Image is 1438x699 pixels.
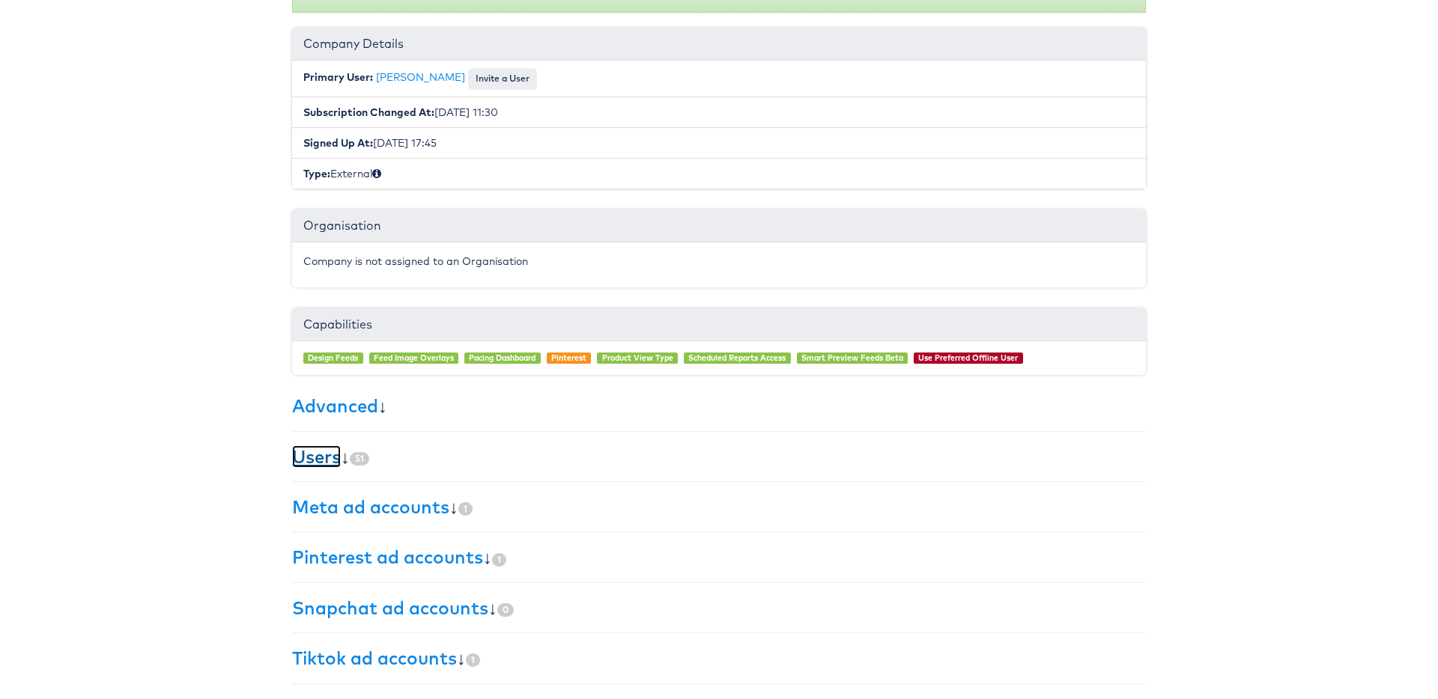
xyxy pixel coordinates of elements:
a: Users [292,445,341,468]
span: Internal (staff) or External (client) [372,167,381,180]
h3: ↓ [292,547,1146,567]
h3: ↓ [292,396,1146,415]
a: Advanced [292,394,378,417]
b: Type: [303,167,330,180]
span: 51 [350,452,369,466]
a: Use Preferred Offline User [918,352,1018,363]
span: 0 [497,603,514,617]
div: Organisation [292,210,1146,242]
a: Product View Type [602,352,673,363]
span: 1 [466,653,480,667]
b: Signed Up At: [303,136,373,150]
li: External [292,158,1146,189]
a: Meta ad accounts [292,495,449,518]
a: Tiktok ad accounts [292,647,457,669]
b: Subscription Changed At: [303,106,434,119]
button: Invite a User [468,68,537,89]
a: Snapchat ad accounts [292,596,488,619]
h3: ↓ [292,648,1146,668]
div: Capabilities [292,308,1146,341]
span: 1 [458,502,473,516]
li: [DATE] 11:30 [292,97,1146,128]
h3: ↓ [292,497,1146,516]
h3: ↓ [292,447,1146,466]
div: Company Details [292,28,1146,61]
span: 1 [492,553,506,567]
a: [PERSON_NAME] [376,70,465,84]
a: Feed Image Overlays [374,352,454,363]
a: Scheduled Reports Access [688,352,786,363]
a: Smart Preview Feeds Beta [801,352,903,363]
li: [DATE] 17:45 [292,127,1146,159]
p: Company is not assigned to an Organisation [303,254,1135,269]
a: Pinterest [551,352,586,363]
a: Pacing Dashboard [469,352,536,363]
a: Pinterest ad accounts [292,546,483,568]
b: Primary User: [303,70,373,84]
h3: ↓ [292,598,1146,617]
a: Design Feeds [308,352,358,363]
